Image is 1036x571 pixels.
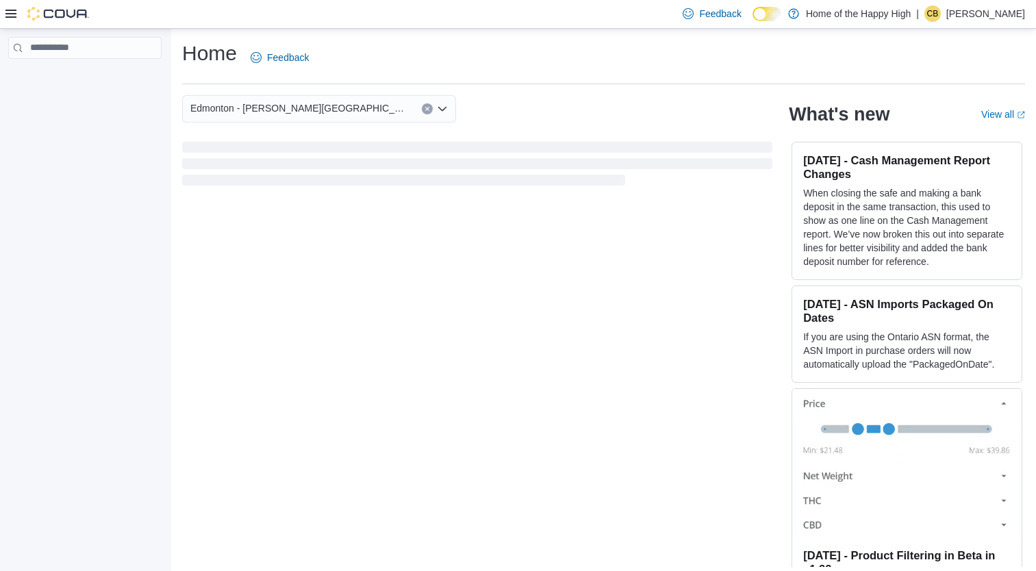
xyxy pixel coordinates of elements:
[267,51,309,64] span: Feedback
[803,186,1011,268] p: When closing the safe and making a bank deposit in the same transaction, this used to show as one...
[1017,111,1025,119] svg: External link
[753,7,781,21] input: Dark Mode
[916,5,919,22] p: |
[803,297,1011,325] h3: [DATE] - ASN Imports Packaged On Dates
[699,7,741,21] span: Feedback
[27,7,89,21] img: Cova
[182,40,237,67] h1: Home
[8,62,162,94] nav: Complex example
[437,103,448,114] button: Open list of options
[981,109,1025,120] a: View allExternal link
[927,5,939,22] span: CB
[803,330,1011,371] p: If you are using the Ontario ASN format, the ASN Import in purchase orders will now automatically...
[789,103,889,125] h2: What's new
[803,153,1011,181] h3: [DATE] - Cash Management Report Changes
[245,44,314,71] a: Feedback
[924,5,941,22] div: Corrine Basford
[806,5,911,22] p: Home of the Happy High
[190,100,408,116] span: Edmonton - [PERSON_NAME][GEOGRAPHIC_DATA] - Pop's Cannabis
[422,103,433,114] button: Clear input
[182,144,772,188] span: Loading
[946,5,1025,22] p: [PERSON_NAME]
